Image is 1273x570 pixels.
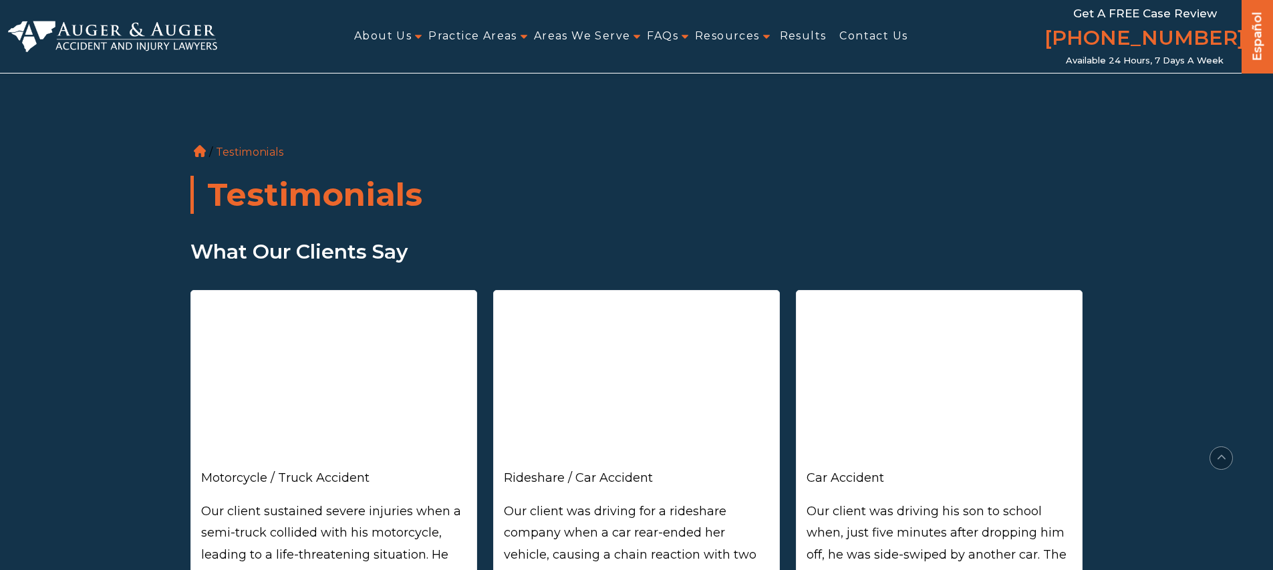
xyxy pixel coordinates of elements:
a: Practice Areas [428,21,517,51]
iframe: Ride-Share Driver Triumphs in Legal Battle, Secures Impressive Settlement Win! [504,301,769,466]
a: FAQs [647,21,678,51]
span: Get a FREE Case Review [1073,7,1217,20]
button: scroll to up [1210,446,1233,470]
a: About Us [354,21,412,51]
a: [PHONE_NUMBER] [1044,23,1245,55]
a: Resources [695,21,760,51]
a: Results [780,21,827,51]
h1: Testimonials [190,176,1083,215]
li: Testimonials [213,146,287,158]
iframe: Victory on Wheels: Motorcyclist Wins $850K Settlement [201,301,466,466]
div: Motorcycle / Truck Accident [201,467,466,488]
a: Home [194,145,206,157]
p: What Our Clients Say [190,234,1083,270]
div: Car Accident [807,467,1072,488]
a: Contact Us [839,21,907,51]
span: Available 24 Hours, 7 Days a Week [1066,55,1224,66]
ol: / [190,60,1083,161]
div: Rideshare / Car Accident [504,467,769,488]
iframe: From Tragedy to Triumph: A Father's Journey to Healing After School Drop-Off Accident [807,301,1072,466]
img: Auger & Auger Accident and Injury Lawyers Logo [8,21,217,53]
a: Areas We Serve [534,21,631,51]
